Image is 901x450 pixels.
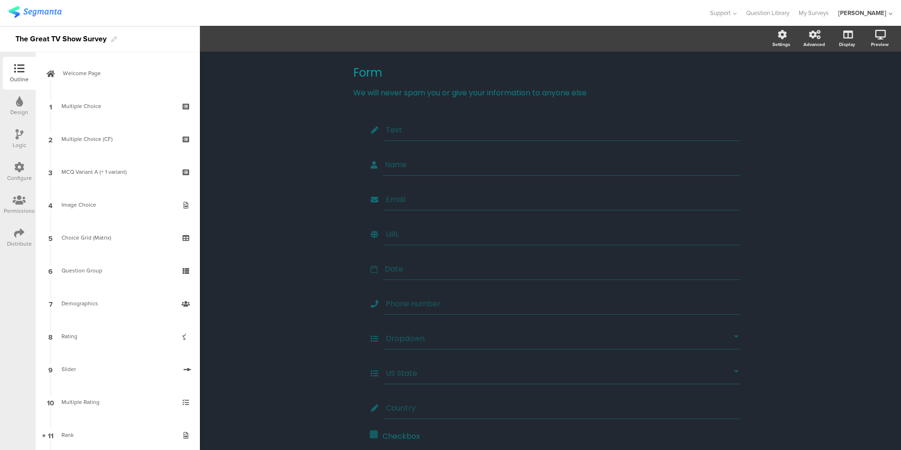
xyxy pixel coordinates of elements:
input: Type field title... [386,367,734,379]
span: Support [710,8,731,17]
div: Permissions [4,207,35,215]
span: Welcome Page [63,69,183,78]
div: Rank [61,430,174,440]
div: Rating [61,332,174,341]
span: 11 [48,430,53,440]
div: Slider [61,365,176,374]
div: Demographics [61,299,174,308]
input: Type field title... [386,228,739,240]
div: Outline [10,75,29,84]
div: Display [839,41,855,48]
div: Configure [7,174,32,182]
div: Distribute [7,240,32,248]
input: Type field title... [386,298,739,310]
div: Multiple Rating [61,397,174,407]
div: Preview [871,41,889,48]
span: 3 [48,167,53,177]
span: 7 [49,298,53,309]
a: Welcome Page [38,57,198,90]
a: 6 Question Group [38,254,198,287]
input: Type field title... [386,333,734,344]
a: 9 Slider [38,353,198,386]
span: 8 [48,331,53,341]
input: Type field title... [385,263,739,275]
div: Image Choice [61,200,174,209]
span: 6 [48,265,53,276]
span: 2 [48,134,53,144]
div: Logic [13,141,26,149]
span: 9 [48,364,53,374]
div: Multiple Choice (CF) [61,134,174,144]
div: Settings [772,41,790,48]
div: MCQ Variant A (+ 1 variant) [61,167,174,177]
div: Design [10,108,28,116]
div: [PERSON_NAME] [838,8,886,17]
div: Multiple Choice [61,101,174,111]
span: 5 [48,233,53,243]
span: 4 [48,200,53,210]
a: 4 Image Choice [38,188,198,221]
input: Type field title... [386,194,739,205]
div: The Great TV Show Survey [15,31,107,47]
span: 10 [47,397,54,407]
input: Type field title... [386,402,739,414]
a: 2 Multiple Choice (CF) [38,123,198,155]
img: segmanta logo [8,6,61,18]
p: Checkbox [382,430,733,442]
a: 1 Multiple Choice [38,90,198,123]
a: 7 Demographics [38,287,198,320]
div: Choice Grid (Matrix) [61,233,174,242]
a: 8 Rating [38,320,198,353]
div: Question Group [61,266,174,275]
div: Advanced [803,41,825,48]
input: Type field title... [386,124,739,136]
p: Form [353,66,748,80]
span: 1 [49,101,52,111]
a: 3 MCQ Variant A (+ 1 variant) [38,155,198,188]
a: 5 Choice Grid (Matrix) [38,221,198,254]
a: 10 Multiple Rating [38,386,198,419]
input: Type field title... [385,159,739,171]
div: We will never spam you or give your information to anyone else [353,87,748,99]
